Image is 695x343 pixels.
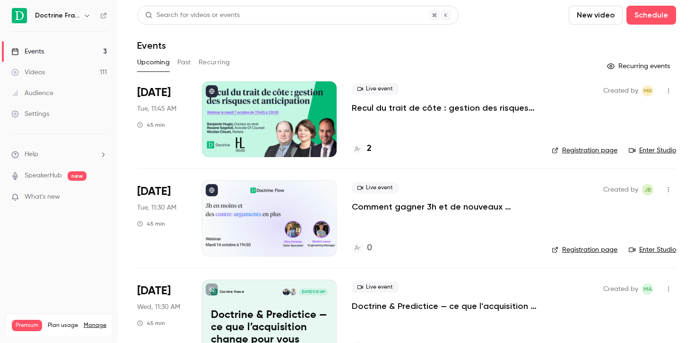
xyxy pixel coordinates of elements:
[96,193,107,202] iframe: Noticeable Trigger
[644,184,652,195] span: JB
[643,283,652,295] span: MA
[352,83,399,95] span: Live event
[137,104,176,114] span: Tue, 11:45 AM
[352,242,372,255] a: 0
[290,289,296,295] img: Louis Larret-Chahine
[11,109,49,119] div: Settings
[137,85,171,100] span: [DATE]
[137,55,170,70] button: Upcoming
[603,85,638,97] span: Created by
[626,6,676,25] button: Schedule
[220,290,244,294] p: Doctrine France
[137,220,165,228] div: 45 min
[11,150,107,159] li: help-dropdown-opener
[84,322,106,329] a: Manage
[569,6,623,25] button: New video
[352,182,399,193] span: Live event
[629,146,676,155] a: Enter Studio
[352,281,399,293] span: Live event
[642,85,653,97] span: Marguerite Rubin de Cervens
[48,322,78,329] span: Plan usage
[283,289,289,295] img: David Hassan
[642,184,653,195] span: Justine Burel
[137,203,176,212] span: Tue, 11:30 AM
[137,283,171,299] span: [DATE]
[367,142,372,155] h4: 2
[25,171,62,181] a: SpeakerHub
[137,302,180,312] span: Wed, 11:30 AM
[68,171,87,181] span: new
[25,150,38,159] span: Help
[11,47,44,56] div: Events
[11,88,53,98] div: Audience
[137,184,171,199] span: [DATE]
[352,142,372,155] a: 2
[35,11,79,20] h6: Doctrine France
[352,102,537,114] a: Recul du trait de côte : gestion des risques et anticipation
[642,283,653,295] span: Marie Agard
[137,40,166,51] h1: Events
[11,68,45,77] div: Videos
[25,192,60,202] span: What's new
[629,245,676,255] a: Enter Studio
[603,283,638,295] span: Created by
[552,146,617,155] a: Registration page
[603,184,638,195] span: Created by
[643,85,652,97] span: MR
[199,55,230,70] button: Recurring
[352,300,537,312] a: Doctrine & Predictice — ce que l’acquisition change pour vous
[12,320,42,331] span: Premium
[137,81,187,157] div: Oct 7 Tue, 11:45 AM (Europe/Paris)
[367,242,372,255] h4: 0
[299,289,327,295] span: [DATE] 11:30 AM
[137,121,165,129] div: 45 min
[603,59,676,74] button: Recurring events
[12,8,27,23] img: Doctrine France
[352,201,537,212] a: Comment gagner 3h et de nouveaux arguments ?
[137,180,187,256] div: Oct 14 Tue, 11:30 AM (Europe/Paris)
[552,245,617,255] a: Registration page
[177,55,191,70] button: Past
[145,10,240,20] div: Search for videos or events
[137,319,165,327] div: 45 min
